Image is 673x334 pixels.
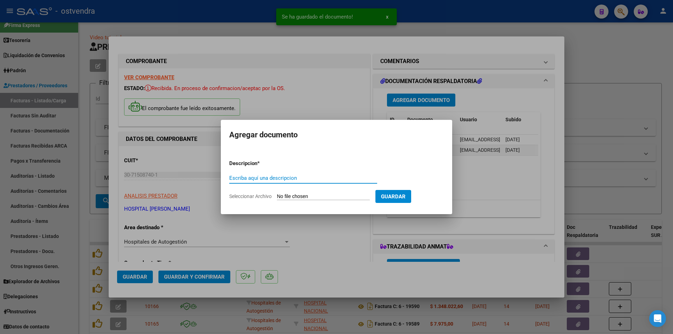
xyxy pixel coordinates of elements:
p: Descripcion [229,159,294,168]
h2: Agregar documento [229,128,444,142]
span: Seleccionar Archivo [229,193,272,199]
div: Open Intercom Messenger [649,310,666,327]
span: Guardar [381,193,406,200]
button: Guardar [375,190,411,203]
